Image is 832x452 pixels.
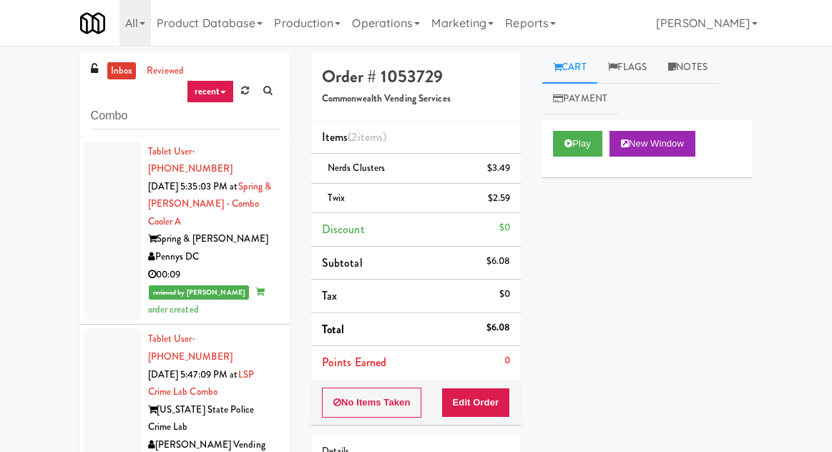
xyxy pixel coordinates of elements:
[322,354,386,370] span: Points Earned
[358,129,383,145] ng-pluralize: items
[149,285,250,300] span: reviewed by [PERSON_NAME]
[610,131,695,157] button: New Window
[441,388,511,418] button: Edit Order
[322,288,337,304] span: Tax
[148,285,265,316] span: order created
[80,137,290,325] li: Tablet User· [PHONE_NUMBER][DATE] 5:35:03 PM atSpring & [PERSON_NAME] - Combo Cooler ASpring & [P...
[148,332,233,363] a: Tablet User· [PHONE_NUMBER]
[148,248,279,266] div: Pennys DC
[148,266,279,284] div: 00:09
[348,129,386,145] span: (2 )
[322,221,365,237] span: Discount
[487,159,511,177] div: $3.49
[322,129,386,145] span: Items
[553,131,602,157] button: Play
[148,401,279,436] div: [US_STATE] State Police Crime Lab
[322,388,422,418] button: No Items Taken
[328,161,385,175] span: Nerds Clusters
[542,83,618,115] a: Payment
[322,321,345,338] span: Total
[488,190,511,207] div: $2.59
[107,62,137,80] a: inbox
[322,67,510,86] h4: Order # 1053729
[148,144,233,176] a: Tablet User· [PHONE_NUMBER]
[486,252,511,270] div: $6.08
[597,51,658,84] a: Flags
[322,255,363,271] span: Subtotal
[504,352,510,370] div: 0
[542,51,597,84] a: Cart
[148,230,279,248] div: Spring & [PERSON_NAME]
[328,191,345,205] span: Twix
[322,94,510,104] h5: Commonwealth Vending Services
[657,51,718,84] a: Notes
[187,80,234,103] a: recent
[148,180,238,193] span: [DATE] 5:35:03 PM at
[91,103,279,129] input: Search vision orders
[148,368,238,381] span: [DATE] 5:47:09 PM at
[499,219,510,237] div: $0
[499,285,510,303] div: $0
[80,11,105,36] img: Micromart
[148,180,272,228] a: Spring & [PERSON_NAME] - Combo Cooler A
[143,62,187,80] a: reviewed
[486,319,511,337] div: $6.08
